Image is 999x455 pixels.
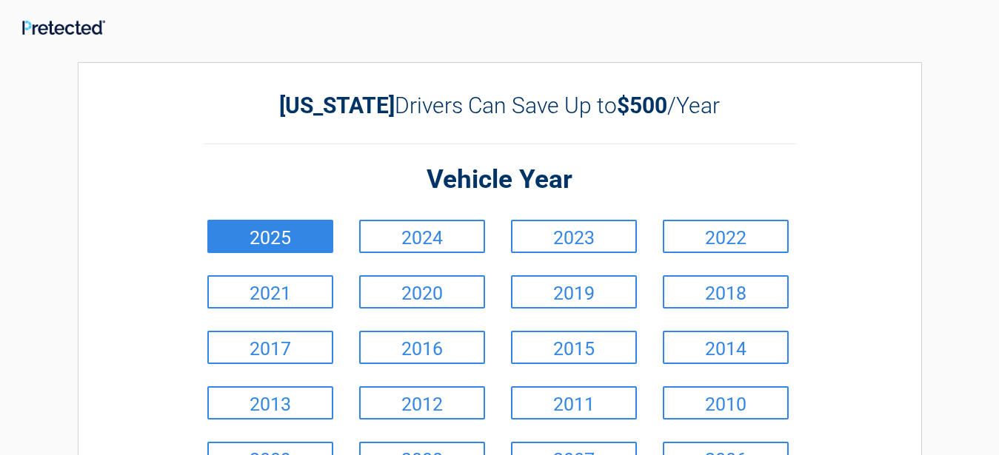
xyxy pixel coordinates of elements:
a: 2016 [359,331,485,364]
a: 2011 [511,386,637,419]
a: 2022 [663,220,789,253]
h2: Vehicle Year [204,163,796,198]
a: 2017 [207,331,333,364]
a: 2021 [207,275,333,309]
a: 2018 [663,275,789,309]
b: [US_STATE] [279,92,395,118]
a: 2020 [359,275,485,309]
a: 2019 [511,275,637,309]
img: Main Logo [22,20,105,35]
a: 2023 [511,220,637,253]
a: 2012 [359,386,485,419]
a: 2024 [359,220,485,253]
b: $500 [617,92,667,118]
a: 2025 [207,220,333,253]
a: 2014 [663,331,789,364]
a: 2010 [663,386,789,419]
h2: Drivers Can Save Up to /Year [204,92,796,118]
a: 2015 [511,331,637,364]
a: 2013 [207,386,333,419]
